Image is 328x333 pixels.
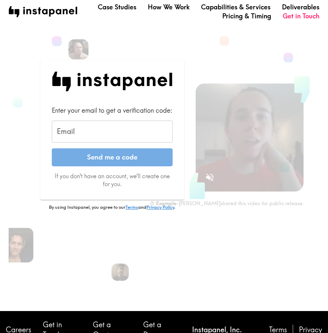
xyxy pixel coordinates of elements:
a: Deliverables [282,3,319,12]
p: By using Instapanel, you agree to our and . [40,204,184,211]
b: Example [156,200,176,207]
a: Case Studies [98,3,136,12]
a: Pricing & Timing [222,12,271,21]
button: Sound is off [202,170,218,185]
a: Capabilities & Services [201,3,270,12]
img: instapanel [9,6,77,17]
div: - [PERSON_NAME] shared this video for public release. [150,200,304,207]
img: Spencer [111,264,129,281]
div: Enter your email to get a verification code: [52,106,173,115]
a: Get in Touch [283,12,319,21]
a: Terms [126,204,138,210]
a: Privacy Policy [146,204,174,210]
a: How We Work [148,3,190,12]
img: Instapanel [52,72,173,91]
button: Send me a code [52,148,173,166]
p: If you don't have an account, we'll create one for you. [52,172,173,188]
img: Robert [68,39,88,59]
